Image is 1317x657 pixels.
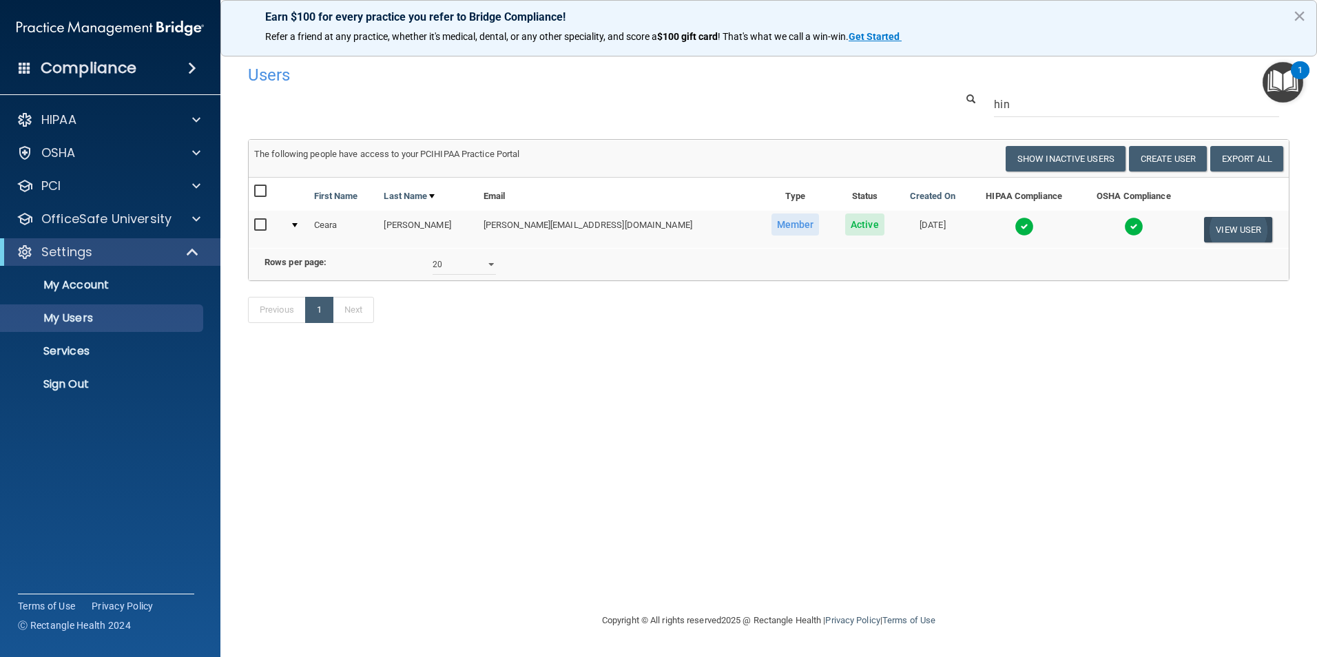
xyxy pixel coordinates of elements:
[825,615,880,625] a: Privacy Policy
[9,377,197,391] p: Sign Out
[305,297,333,323] a: 1
[41,112,76,128] p: HIPAA
[9,344,197,358] p: Services
[265,31,657,42] span: Refer a friend at any practice, whether it's medical, dental, or any other speciality, and score a
[254,149,520,159] span: The following people have access to your PCIHIPAA Practice Portal
[17,244,200,260] a: Settings
[314,188,358,205] a: First Name
[333,297,374,323] a: Next
[1263,62,1303,103] button: Open Resource Center, 1 new notification
[718,31,849,42] span: ! That's what we call a win-win.
[384,188,435,205] a: Last Name
[897,211,968,248] td: [DATE]
[265,10,1272,23] p: Earn $100 for every practice you refer to Bridge Compliance!
[17,14,204,42] img: PMB logo
[9,311,197,325] p: My Users
[18,599,75,613] a: Terms of Use
[17,211,200,227] a: OfficeSafe University
[657,31,718,42] strong: $100 gift card
[17,112,200,128] a: HIPAA
[910,188,955,205] a: Created On
[845,213,884,236] span: Active
[758,178,833,211] th: Type
[9,278,197,292] p: My Account
[309,211,379,248] td: Ceara
[478,178,758,211] th: Email
[17,178,200,194] a: PCI
[17,145,200,161] a: OSHA
[41,211,172,227] p: OfficeSafe University
[882,615,935,625] a: Terms of Use
[478,211,758,248] td: [PERSON_NAME][EMAIL_ADDRESS][DOMAIN_NAME]
[1298,70,1303,88] div: 1
[1124,217,1143,236] img: tick.e7d51cea.svg
[248,66,847,84] h4: Users
[41,244,92,260] p: Settings
[517,598,1020,643] div: Copyright © All rights reserved 2025 @ Rectangle Health | |
[41,178,61,194] p: PCI
[41,145,76,161] p: OSHA
[378,211,477,248] td: [PERSON_NAME]
[92,599,154,613] a: Privacy Policy
[994,92,1279,117] input: Search
[1129,146,1207,171] button: Create User
[771,213,820,236] span: Member
[18,618,131,632] span: Ⓒ Rectangle Health 2024
[849,31,902,42] a: Get Started
[833,178,896,211] th: Status
[265,257,326,267] b: Rows per page:
[968,178,1079,211] th: HIPAA Compliance
[849,31,900,42] strong: Get Started
[1210,146,1283,171] a: Export All
[1204,217,1272,242] button: View User
[1079,178,1188,211] th: OSHA Compliance
[1293,5,1306,27] button: Close
[248,297,306,323] a: Previous
[41,59,136,78] h4: Compliance
[1006,146,1126,171] button: Show Inactive Users
[1015,217,1034,236] img: tick.e7d51cea.svg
